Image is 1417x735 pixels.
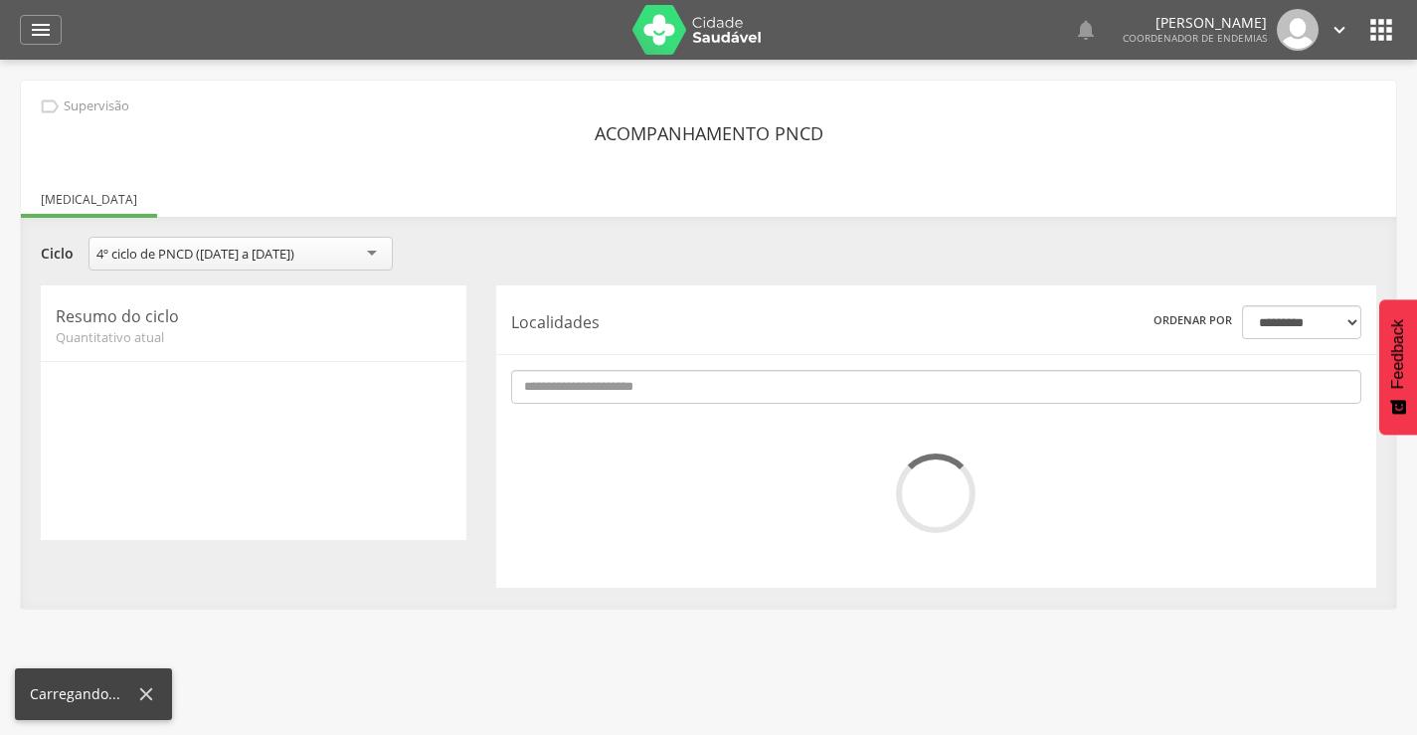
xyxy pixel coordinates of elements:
i:  [39,95,61,117]
p: Supervisão [64,98,129,114]
p: Resumo do ciclo [56,305,451,328]
a:  [1074,9,1098,51]
a:  [1328,9,1350,51]
i:  [1328,19,1350,41]
a:  [20,15,62,45]
div: Carregando... [30,684,135,704]
label: Ordenar por [1153,312,1232,328]
label: Ciclo [41,244,74,264]
i:  [1074,18,1098,42]
i:  [1365,14,1397,46]
i:  [29,18,53,42]
span: Quantitativo atual [56,328,451,346]
span: Feedback [1389,319,1407,389]
header: Acompanhamento PNCD [595,115,823,151]
button: Feedback - Mostrar pesquisa [1379,299,1417,435]
p: [PERSON_NAME] [1123,16,1267,30]
div: 4º ciclo de PNCD ([DATE] a [DATE]) [96,245,294,263]
p: Localidades [511,311,877,334]
span: Coordenador de Endemias [1123,31,1267,45]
